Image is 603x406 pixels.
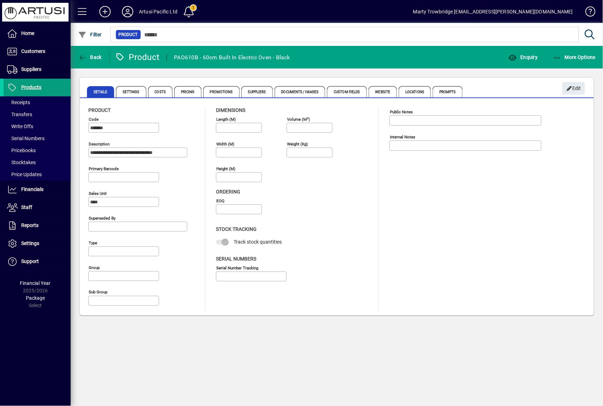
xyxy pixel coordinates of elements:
span: Locations [399,86,431,97]
a: Knowledge Base [580,1,594,24]
span: Settings [116,86,146,97]
span: Package [26,295,45,301]
button: Back [76,51,104,64]
a: Financials [4,181,71,198]
button: Profile [116,5,139,18]
mat-label: Height (m) [216,166,235,171]
a: Customers [4,43,71,60]
a: Reports [4,217,71,234]
span: Customers [21,48,45,54]
button: Edit [562,82,585,95]
span: Serial Numbers [216,256,256,262]
button: Filter [76,28,104,41]
span: Support [21,258,39,264]
a: Receipts [4,96,71,108]
span: Details [87,86,114,97]
span: Back [78,54,102,60]
sup: 3 [307,116,309,120]
span: Track stock quantities [234,239,282,245]
a: Transfers [4,108,71,120]
mat-label: Description [89,142,110,147]
span: Staff [21,204,32,210]
mat-label: Type [89,240,97,245]
mat-label: Public Notes [390,109,413,114]
span: Suppliers [241,86,273,97]
span: Write Offs [7,124,33,129]
a: Pricebooks [4,144,71,156]
a: Write Offs [4,120,71,132]
span: Costs [148,86,173,97]
div: PAO610B - 60cm Built In Electric Oven - Black [174,52,290,63]
a: Home [4,25,71,42]
span: Pricing [174,86,201,97]
button: More Options [551,51,598,64]
span: Products [21,84,41,90]
mat-label: Volume (m ) [287,117,310,122]
span: Prompts [433,86,463,97]
mat-label: EOQ [216,198,224,203]
mat-label: Primary barcode [89,166,119,171]
div: Marty Trowbridge [EMAIL_ADDRESS][PERSON_NAME][DOMAIN_NAME] [413,6,573,17]
span: Financials [21,186,43,192]
mat-label: Length (m) [216,117,236,122]
span: Suppliers [21,66,41,72]
a: Staff [4,199,71,216]
span: Website [369,86,397,97]
a: Serial Numbers [4,132,71,144]
div: Artusi Pacific Ltd [139,6,177,17]
span: Product [88,107,111,113]
span: Home [21,30,34,36]
span: Transfers [7,112,32,117]
div: Product [115,52,160,63]
span: Stocktakes [7,160,36,165]
span: Edit [566,83,581,94]
mat-label: Sales unit [89,191,107,196]
mat-label: Serial Number tracking [216,265,258,270]
span: Enquiry [508,54,538,60]
a: Stocktakes [4,156,71,168]
span: Promotions [203,86,240,97]
mat-label: Code [89,117,99,122]
span: Financial Year [20,280,51,286]
span: Custom Fields [327,86,367,97]
a: Price Updates [4,168,71,180]
span: Documents / Images [275,86,326,97]
a: Suppliers [4,61,71,78]
span: Stock Tracking [216,226,257,232]
span: Filter [78,32,102,37]
span: Pricebooks [7,148,36,153]
a: Settings [4,235,71,252]
span: Receipts [7,100,30,105]
span: Product [119,31,138,38]
a: Support [4,253,71,270]
mat-label: Group [89,265,100,270]
mat-label: Sub group [89,290,107,295]
span: Price Updates [7,172,42,177]
span: Dimensions [216,107,245,113]
button: Add [94,5,116,18]
mat-label: Superseded by [89,216,116,221]
mat-label: Weight (Kg) [287,142,308,147]
span: Ordering [216,189,240,195]
span: More Options [553,54,596,60]
mat-label: Internal Notes [390,135,415,139]
span: Settings [21,240,39,246]
mat-label: Width (m) [216,142,234,147]
app-page-header-button: Back [71,51,110,64]
span: Serial Numbers [7,136,45,141]
span: Reports [21,222,39,228]
button: Enquiry [507,51,539,64]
